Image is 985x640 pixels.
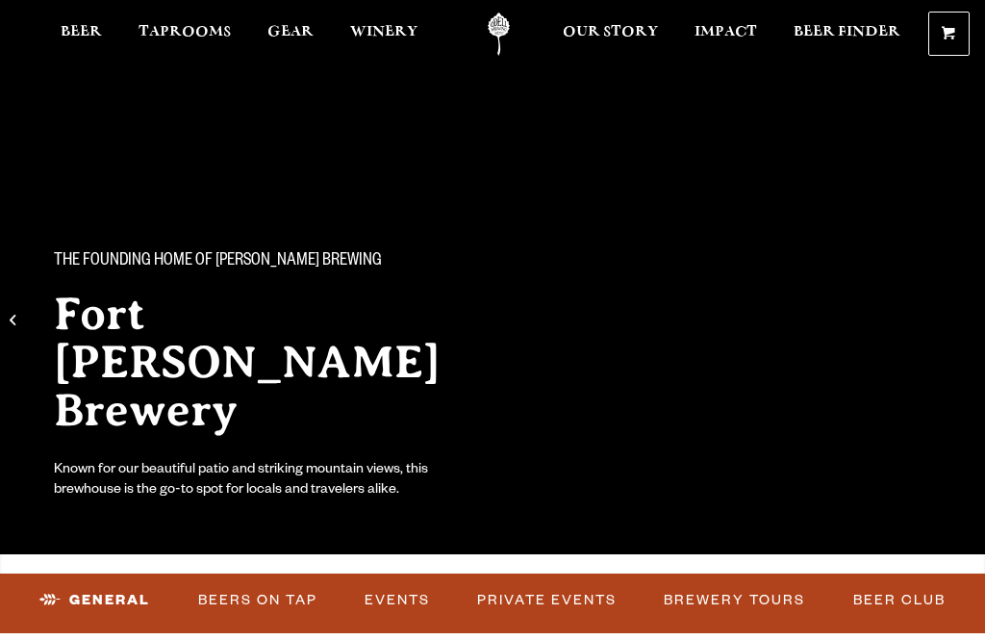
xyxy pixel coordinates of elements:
[139,24,231,39] span: Taprooms
[190,578,325,623] a: Beers on Tap
[126,13,243,56] a: Taprooms
[656,578,813,623] a: Brewery Tours
[338,13,430,56] a: Winery
[563,24,658,39] span: Our Story
[794,24,900,39] span: Beer Finder
[781,13,913,56] a: Beer Finder
[695,24,757,39] span: Impact
[682,13,770,56] a: Impact
[357,578,438,623] a: Events
[32,578,158,623] a: General
[267,24,314,39] span: Gear
[463,13,535,56] a: Odell Home
[61,24,102,39] span: Beer
[846,578,953,623] a: Beer Club
[54,290,469,434] h2: Fort [PERSON_NAME] Brewery
[54,461,469,501] div: Known for our beautiful patio and striking mountain views, this brewhouse is the go-to spot for l...
[54,249,382,274] span: The Founding Home of [PERSON_NAME] Brewing
[255,13,326,56] a: Gear
[48,13,114,56] a: Beer
[350,24,417,39] span: Winery
[469,578,624,623] a: Private Events
[550,13,670,56] a: Our Story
